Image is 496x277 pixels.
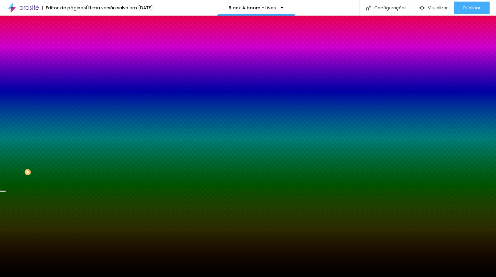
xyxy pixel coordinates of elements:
button: Visualizar [413,2,454,14]
span: Visualizar [428,5,448,10]
div: Última versão salva em [DATE] [86,6,153,10]
div: Editor de páginas [42,6,86,10]
p: Black Alboom - Lives [229,6,276,10]
img: Icone [366,5,371,11]
span: Publicar [463,5,480,10]
img: view-1.svg [419,5,425,11]
button: Publicar [454,2,490,14]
